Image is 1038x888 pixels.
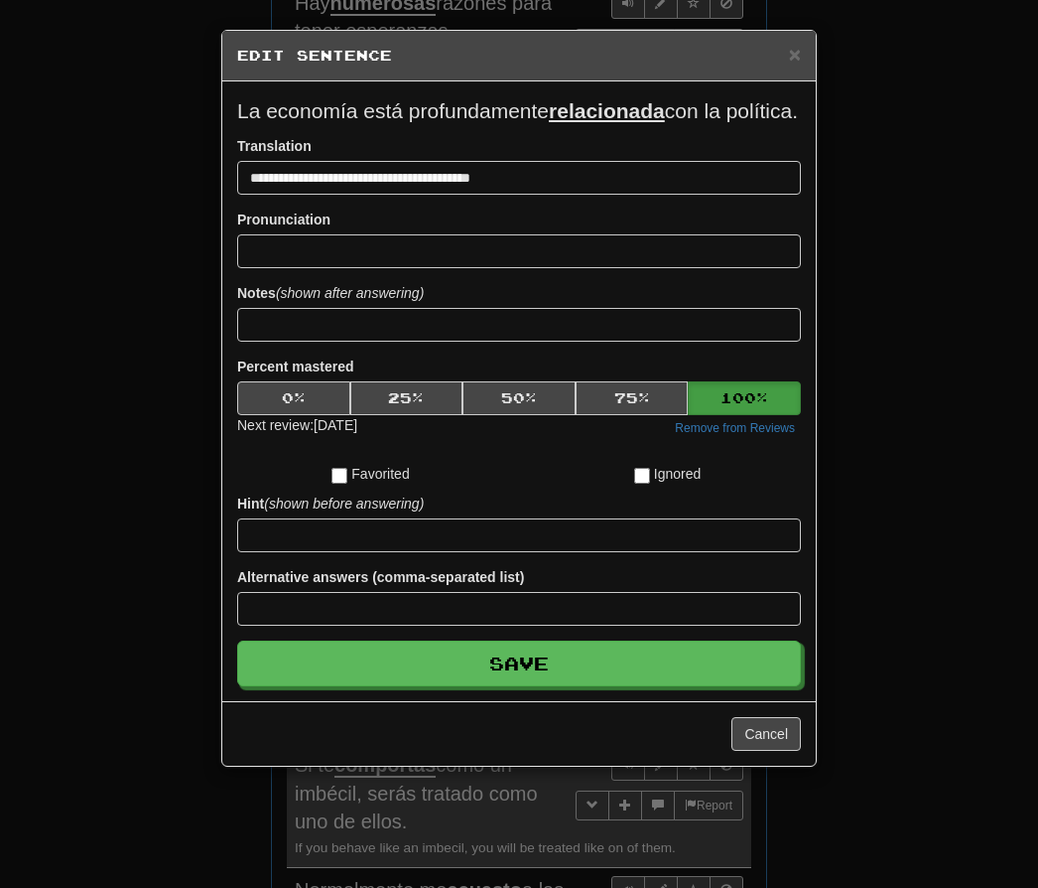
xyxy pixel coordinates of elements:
[237,96,801,126] p: La economía está profundamente con la política.
[237,641,801,686] button: Save
[237,357,354,376] label: Percent mastered
[634,468,650,484] input: Ignored
[237,567,524,587] label: Alternative answers (comma-separated list)
[237,136,312,156] label: Translation
[789,44,801,65] button: Close
[331,468,347,484] input: Favorited
[462,381,576,415] button: 50%
[237,381,801,415] div: Percent mastered
[237,283,424,303] label: Notes
[237,415,357,439] div: Next review: [DATE]
[576,381,689,415] button: 75%
[237,494,424,514] label: Hint
[237,46,801,66] h5: Edit Sentence
[237,381,350,415] button: 0%
[331,464,409,484] label: Favorited
[634,464,701,484] label: Ignored
[669,417,801,439] button: Remove from Reviews
[237,210,330,229] label: Pronunciation
[264,496,424,512] em: (shown before answering)
[731,717,801,751] button: Cancel
[276,285,424,301] em: (shown after answering)
[688,381,801,415] button: 100%
[789,43,801,66] span: ×
[549,99,665,122] u: relacionada
[350,381,463,415] button: 25%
